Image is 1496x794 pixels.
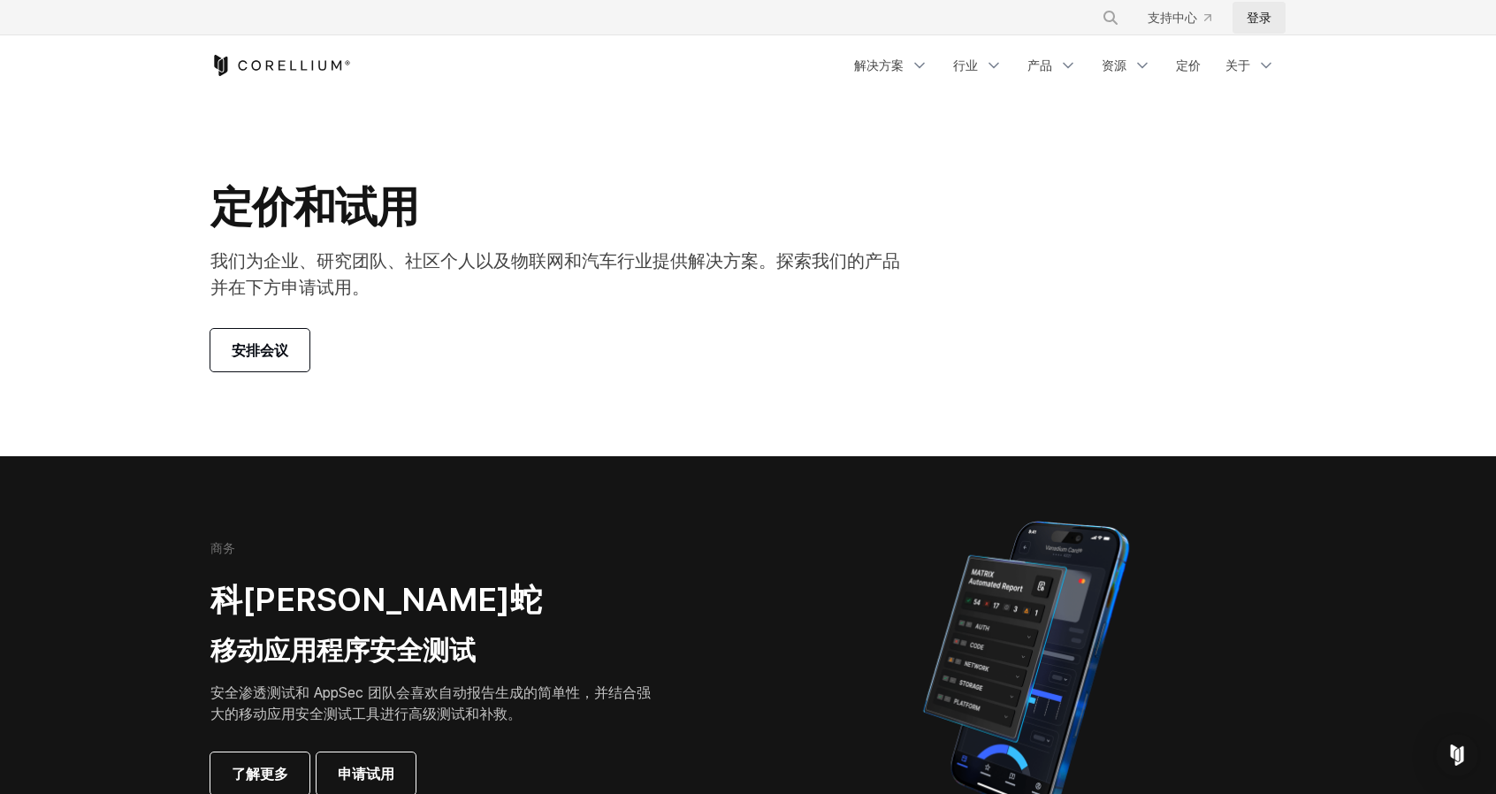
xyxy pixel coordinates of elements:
[210,634,476,666] font: 移动应用程序安全测试
[953,57,978,73] font: 行业
[210,580,542,619] font: 科[PERSON_NAME]蛇
[210,250,900,298] font: 我们为企业、研究团队、社区个人以及物联网和汽车行业提供解决方案。探索我们的产品并在下方申请试用。
[210,55,351,76] a: 科雷利姆之家
[1102,57,1126,73] font: 资源
[1148,10,1197,25] font: 支持中心
[210,540,235,555] font: 商务
[1027,57,1052,73] font: 产品
[1225,57,1250,73] font: 关于
[232,765,288,783] font: 了解更多
[854,57,904,73] font: 解决方案
[1176,57,1201,73] font: 定价
[210,180,418,233] font: 定价和试用
[210,683,651,722] font: 安全渗透测试和 AppSec 团队会喜欢自动报告生成的简单性，并结合强大的移动应用安全测试工具进行高级测试和补救。
[1247,10,1271,25] font: 登录
[1095,2,1126,34] button: 搜索
[338,765,394,783] font: 申请试用
[232,341,288,359] font: 安排会议
[1436,734,1478,776] div: Open Intercom Messenger
[210,329,309,371] a: 安排会议
[843,50,1286,81] div: 导航菜单
[1080,2,1286,34] div: 导航菜单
